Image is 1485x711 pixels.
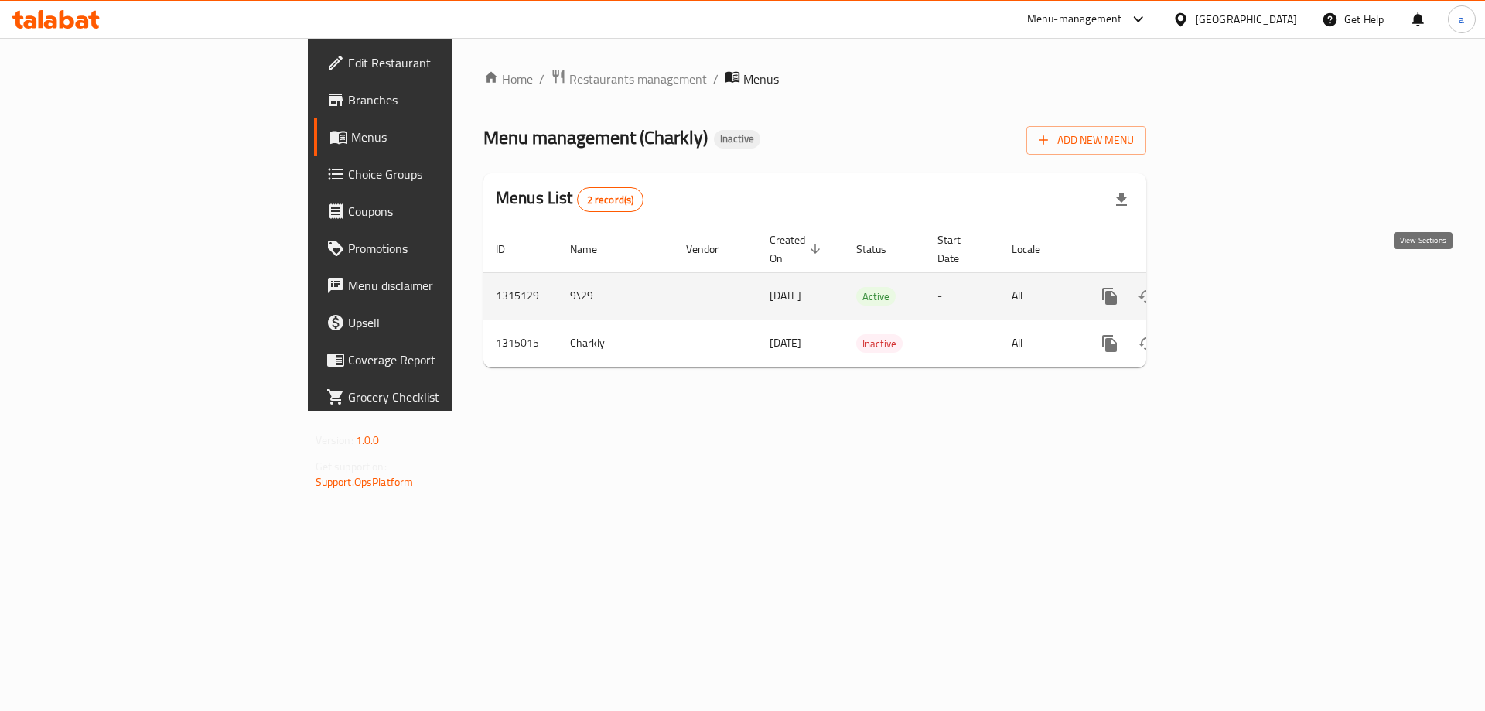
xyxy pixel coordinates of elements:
[348,350,544,369] span: Coverage Report
[348,276,544,295] span: Menu disclaimer
[314,44,556,81] a: Edit Restaurant
[937,231,981,268] span: Start Date
[558,320,674,367] td: Charkly
[569,70,707,88] span: Restaurants management
[856,240,906,258] span: Status
[314,341,556,378] a: Coverage Report
[1039,131,1134,150] span: Add New Menu
[348,202,544,220] span: Coupons
[348,313,544,332] span: Upsell
[316,456,387,477] span: Get support on:
[1195,11,1297,28] div: [GEOGRAPHIC_DATA]
[348,239,544,258] span: Promotions
[1459,11,1464,28] span: a
[770,231,825,268] span: Created On
[496,186,643,212] h2: Menus List
[356,430,380,450] span: 1.0.0
[1027,10,1122,29] div: Menu-management
[713,70,719,88] li: /
[348,53,544,72] span: Edit Restaurant
[1026,126,1146,155] button: Add New Menu
[1079,226,1252,273] th: Actions
[348,388,544,406] span: Grocery Checklist
[925,320,999,367] td: -
[856,334,903,353] div: Inactive
[1012,240,1060,258] span: Locale
[770,333,801,353] span: [DATE]
[578,193,643,207] span: 2 record(s)
[316,472,414,492] a: Support.OpsPlatform
[314,81,556,118] a: Branches
[314,304,556,341] a: Upsell
[314,193,556,230] a: Coupons
[1091,278,1128,315] button: more
[856,335,903,353] span: Inactive
[999,272,1079,320] td: All
[714,132,760,145] span: Inactive
[686,240,739,258] span: Vendor
[483,69,1146,89] nav: breadcrumb
[314,156,556,193] a: Choice Groups
[856,288,896,306] span: Active
[314,118,556,156] a: Menus
[1103,181,1140,218] div: Export file
[577,187,644,212] div: Total records count
[496,240,525,258] span: ID
[351,128,544,146] span: Menus
[570,240,617,258] span: Name
[483,226,1252,367] table: enhanced table
[348,91,544,109] span: Branches
[483,120,708,155] span: Menu management ( Charkly )
[314,230,556,267] a: Promotions
[1091,325,1128,362] button: more
[551,69,707,89] a: Restaurants management
[1128,325,1166,362] button: Change Status
[770,285,801,306] span: [DATE]
[314,267,556,304] a: Menu disclaimer
[714,130,760,149] div: Inactive
[558,272,674,320] td: 9\29
[348,165,544,183] span: Choice Groups
[314,378,556,415] a: Grocery Checklist
[925,272,999,320] td: -
[316,430,353,450] span: Version:
[743,70,779,88] span: Menus
[999,320,1079,367] td: All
